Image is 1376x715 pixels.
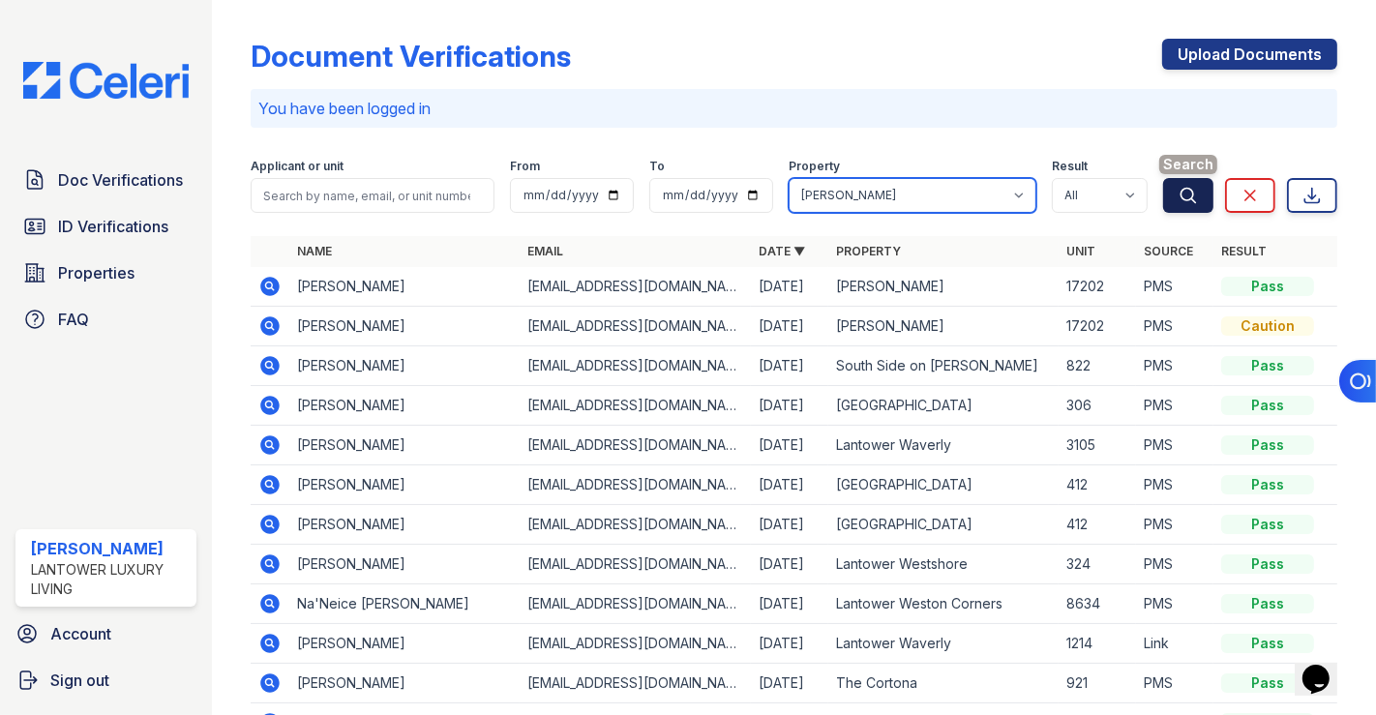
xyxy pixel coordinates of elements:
[289,505,520,545] td: [PERSON_NAME]
[1221,396,1314,415] div: Pass
[828,426,1059,465] td: Lantower Waverly
[1059,346,1136,386] td: 822
[751,346,828,386] td: [DATE]
[8,62,204,99] img: CE_Logo_Blue-a8612792a0a2168367f1c8372b55b34899dd931a85d93a1a3d3e32e68fde9ad4.png
[828,624,1059,664] td: Lantower Waverly
[31,537,189,560] div: [PERSON_NAME]
[1221,634,1314,653] div: Pass
[15,300,196,339] a: FAQ
[1163,178,1213,213] button: Search
[751,267,828,307] td: [DATE]
[1221,244,1267,258] a: Result
[289,624,520,664] td: [PERSON_NAME]
[15,253,196,292] a: Properties
[751,624,828,664] td: [DATE]
[1059,307,1136,346] td: 17202
[828,465,1059,505] td: [GEOGRAPHIC_DATA]
[1136,505,1213,545] td: PMS
[258,97,1330,120] p: You have been logged in
[289,346,520,386] td: [PERSON_NAME]
[1052,159,1088,174] label: Result
[50,622,111,645] span: Account
[828,664,1059,703] td: The Cortona
[520,346,750,386] td: [EMAIL_ADDRESS][DOMAIN_NAME]
[1136,664,1213,703] td: PMS
[520,664,750,703] td: [EMAIL_ADDRESS][DOMAIN_NAME]
[1059,267,1136,307] td: 17202
[1221,435,1314,455] div: Pass
[1066,244,1095,258] a: Unit
[828,267,1059,307] td: [PERSON_NAME]
[289,584,520,624] td: Na'Neice [PERSON_NAME]
[289,545,520,584] td: [PERSON_NAME]
[15,207,196,246] a: ID Verifications
[1221,554,1314,574] div: Pass
[1221,356,1314,375] div: Pass
[520,465,750,505] td: [EMAIL_ADDRESS][DOMAIN_NAME]
[58,261,135,284] span: Properties
[520,426,750,465] td: [EMAIL_ADDRESS][DOMAIN_NAME]
[289,386,520,426] td: [PERSON_NAME]
[751,426,828,465] td: [DATE]
[1136,465,1213,505] td: PMS
[58,168,183,192] span: Doc Verifications
[289,664,520,703] td: [PERSON_NAME]
[1136,624,1213,664] td: Link
[520,386,750,426] td: [EMAIL_ADDRESS][DOMAIN_NAME]
[8,661,204,700] a: Sign out
[1221,277,1314,296] div: Pass
[1295,638,1357,696] iframe: chat widget
[1059,584,1136,624] td: 8634
[297,244,332,258] a: Name
[828,545,1059,584] td: Lantower Westshore
[1136,386,1213,426] td: PMS
[751,584,828,624] td: [DATE]
[1221,475,1314,494] div: Pass
[1059,664,1136,703] td: 921
[1136,584,1213,624] td: PMS
[828,505,1059,545] td: [GEOGRAPHIC_DATA]
[751,545,828,584] td: [DATE]
[289,267,520,307] td: [PERSON_NAME]
[1221,316,1314,336] div: Caution
[527,244,563,258] a: Email
[1221,515,1314,534] div: Pass
[1162,39,1337,70] a: Upload Documents
[520,505,750,545] td: [EMAIL_ADDRESS][DOMAIN_NAME]
[1059,545,1136,584] td: 324
[58,215,168,238] span: ID Verifications
[8,614,204,653] a: Account
[50,669,109,692] span: Sign out
[828,386,1059,426] td: [GEOGRAPHIC_DATA]
[520,584,750,624] td: [EMAIL_ADDRESS][DOMAIN_NAME]
[1059,624,1136,664] td: 1214
[751,505,828,545] td: [DATE]
[15,161,196,199] a: Doc Verifications
[1159,155,1217,174] span: Search
[1059,505,1136,545] td: 412
[31,560,189,599] div: Lantower Luxury Living
[789,159,840,174] label: Property
[828,307,1059,346] td: [PERSON_NAME]
[828,346,1059,386] td: South Side on [PERSON_NAME]
[759,244,805,258] a: Date ▼
[1059,386,1136,426] td: 306
[1221,594,1314,613] div: Pass
[1136,426,1213,465] td: PMS
[828,584,1059,624] td: Lantower Weston Corners
[289,426,520,465] td: [PERSON_NAME]
[289,465,520,505] td: [PERSON_NAME]
[751,386,828,426] td: [DATE]
[58,308,89,331] span: FAQ
[251,39,571,74] div: Document Verifications
[251,178,494,213] input: Search by name, email, or unit number
[289,307,520,346] td: [PERSON_NAME]
[1059,465,1136,505] td: 412
[836,244,901,258] a: Property
[520,624,750,664] td: [EMAIL_ADDRESS][DOMAIN_NAME]
[751,307,828,346] td: [DATE]
[520,545,750,584] td: [EMAIL_ADDRESS][DOMAIN_NAME]
[1136,307,1213,346] td: PMS
[1144,244,1193,258] a: Source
